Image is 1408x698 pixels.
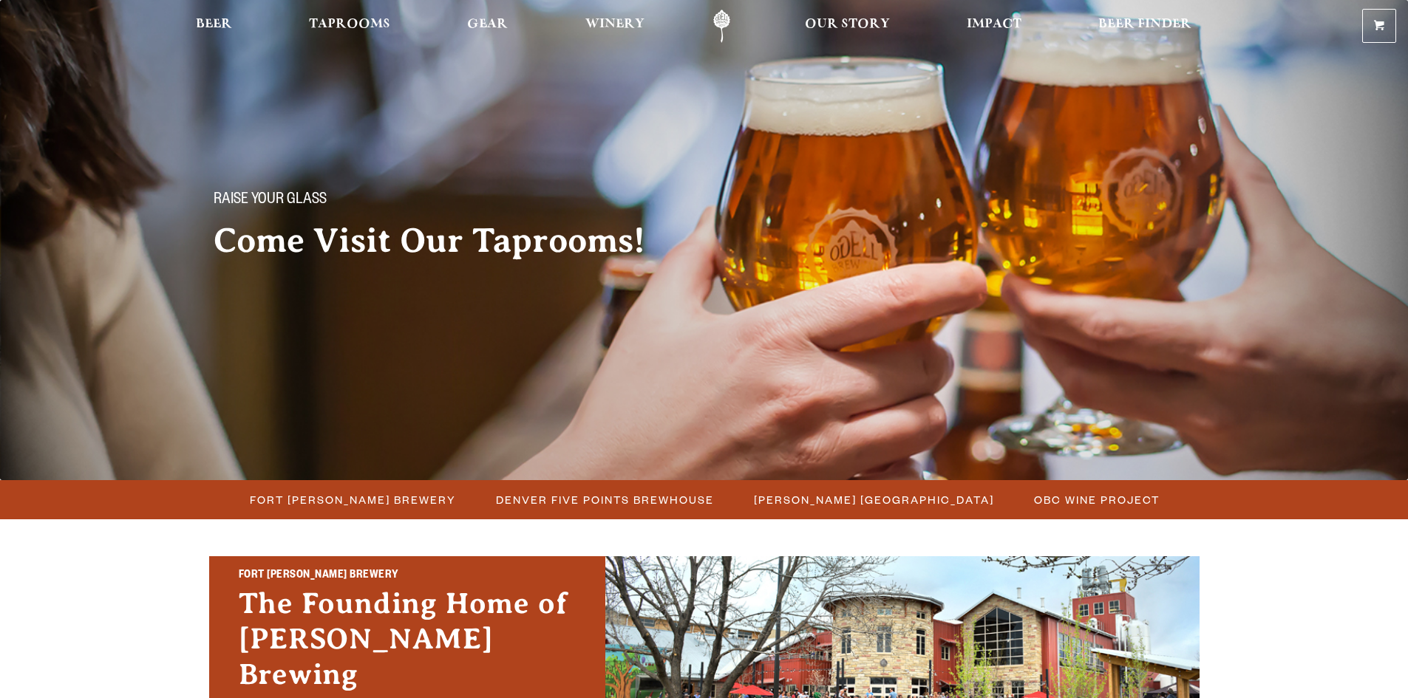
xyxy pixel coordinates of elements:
[239,567,576,586] h2: Fort [PERSON_NAME] Brewery
[309,18,390,30] span: Taprooms
[458,10,517,43] a: Gear
[214,222,675,259] h2: Come Visit Our Taprooms!
[214,191,327,211] span: Raise your glass
[467,18,508,30] span: Gear
[957,10,1031,43] a: Impact
[250,489,456,510] span: Fort [PERSON_NAME] Brewery
[795,10,899,43] a: Our Story
[585,18,645,30] span: Winery
[241,489,463,510] a: Fort [PERSON_NAME] Brewery
[299,10,400,43] a: Taprooms
[805,18,890,30] span: Our Story
[745,489,1001,510] a: [PERSON_NAME] [GEOGRAPHIC_DATA]
[1098,18,1191,30] span: Beer Finder
[1034,489,1160,510] span: OBC Wine Project
[694,10,749,43] a: Odell Home
[196,18,232,30] span: Beer
[487,489,721,510] a: Denver Five Points Brewhouse
[754,489,994,510] span: [PERSON_NAME] [GEOGRAPHIC_DATA]
[496,489,714,510] span: Denver Five Points Brewhouse
[1089,10,1201,43] a: Beer Finder
[576,10,654,43] a: Winery
[186,10,242,43] a: Beer
[967,18,1021,30] span: Impact
[1025,489,1167,510] a: OBC Wine Project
